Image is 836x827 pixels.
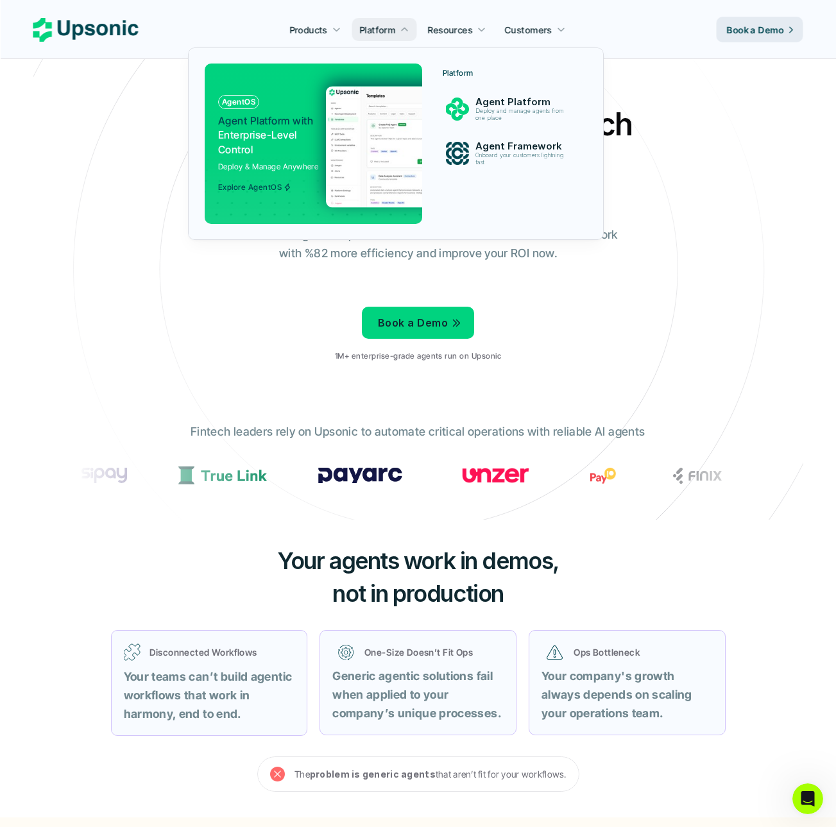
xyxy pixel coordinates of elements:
[443,69,473,78] p: Platform
[475,141,570,152] p: Agent Framework
[218,183,282,192] p: Explore AgentOS
[218,160,319,173] p: Deploy & Manage Anywhere
[218,183,291,192] span: Explore AgentOS
[210,226,627,263] p: From onboarding to compliance to settlement to autonomous control. Work with %82 more efficiency ...
[428,23,473,37] p: Resources
[277,547,559,575] span: Your agents work in demos,
[717,17,803,42] a: Book a Demo
[205,64,422,224] a: AgentOSAgent Platform withEnterprise-Level ControlDeploy & Manage AnywhereExplore AgentOS
[475,108,568,122] p: Deploy and manage agents from one place
[475,152,568,166] p: Onboard your customers lightning fast
[191,423,645,441] p: Fintech leaders rely on Upsonic to automate critical operations with reliable AI agents
[149,645,295,659] p: Disconnected Workflows
[294,766,567,782] p: The that aren’t fit for your workflows.
[335,352,501,361] p: 1M+ enterprise-grade agents run on Upsonic
[542,669,695,720] strong: Your company's growth always depends on scaling your operations team.
[310,769,436,780] strong: problem is generic agents
[218,114,313,127] span: Agent Platform with
[282,18,348,41] a: Products
[332,669,501,720] strong: Generic agentic solutions fail when applied to your company’s unique processes.
[194,103,643,189] h2: Agentic AI Platform for FinTech Operations
[727,23,784,37] p: Book a Demo
[364,645,498,659] p: One-Size Doesn’t Fit Ops
[289,23,327,37] p: Products
[362,307,474,339] a: Book a Demo
[792,783,823,814] iframe: Intercom live chat
[574,645,707,659] p: Ops Bottleneck
[218,114,316,157] p: Enterprise-Level Control
[222,98,255,107] p: AgentOS
[124,670,295,720] strong: Your teams can’t build agentic workflows that work in harmony, end to end.
[378,314,448,332] p: Book a Demo
[359,23,395,37] p: Platform
[332,579,504,608] span: not in production
[505,23,552,37] p: Customers
[475,96,570,108] p: Agent Platform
